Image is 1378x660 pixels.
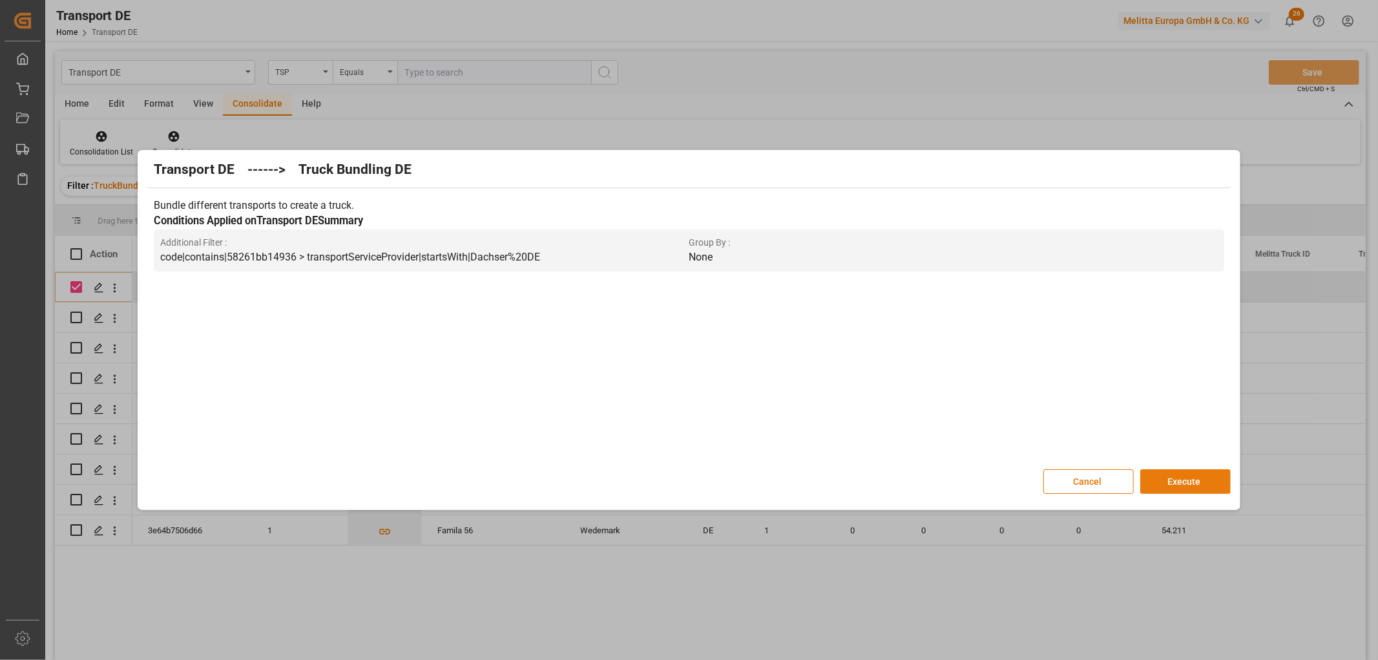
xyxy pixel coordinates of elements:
[1043,469,1134,494] button: Cancel
[160,236,689,250] span: Additional Filter :
[247,160,286,180] h2: ------>
[160,250,689,265] p: code|contains|58261bb14936 > transportServiceProvider|startsWith|Dachser%20DE
[154,160,235,180] h2: Transport DE
[154,213,1224,229] h3: Conditions Applied on Transport DE Summary
[298,160,412,180] h2: Truck Bundling DE
[689,250,1217,265] p: None
[689,236,1217,250] span: Group By :
[154,198,1224,213] p: Bundle different transports to create a truck.
[1140,469,1231,494] button: Execute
